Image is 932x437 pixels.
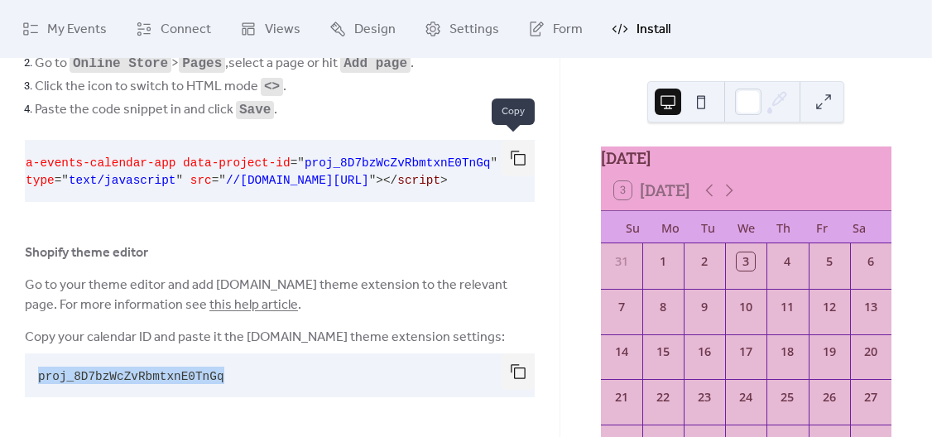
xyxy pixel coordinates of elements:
[376,174,383,187] span: >
[737,298,755,316] div: 10
[695,298,713,316] div: 9
[35,77,286,97] span: Click the icon to switch to HTML mode .
[354,20,396,40] span: Design
[73,56,168,71] code: Online Store
[654,343,672,361] div: 15
[695,343,713,361] div: 16
[599,7,683,51] a: Install
[651,211,689,244] div: Mo
[516,7,595,51] a: Form
[25,276,535,315] span: Go to your theme editor and add [DOMAIN_NAME] theme extension to the relevant page. For more info...
[55,174,62,187] span: =
[654,388,672,406] div: 22
[264,79,280,94] code: <>
[862,252,880,271] div: 6
[820,252,838,271] div: 5
[182,56,222,71] code: Pages
[637,20,670,40] span: Install
[412,7,512,51] a: Settings
[613,252,631,271] div: 31
[265,20,300,40] span: Views
[654,298,672,316] div: 8
[553,20,583,40] span: Form
[61,174,69,187] span: "
[803,211,841,244] div: Fr
[820,343,838,361] div: 19
[614,211,652,244] div: Su
[490,156,497,170] span: "
[397,174,440,187] span: script
[862,388,880,406] div: 27
[228,7,313,51] a: Views
[613,388,631,406] div: 21
[840,211,878,244] div: Sa
[297,156,305,170] span: "
[35,100,277,120] span: Paste the code snippet in and click .
[383,174,397,187] span: </
[820,298,838,316] div: 12
[239,103,271,118] code: Save
[449,20,499,40] span: Settings
[695,388,713,406] div: 23
[601,146,891,170] div: [DATE]
[4,156,175,170] span: data-events-calendar-app
[10,7,119,51] a: My Events
[183,156,291,170] span: data-project-id
[862,343,880,361] div: 20
[26,174,55,187] span: type
[820,388,838,406] div: 26
[727,211,765,244] div: We
[209,292,298,318] a: this help article
[737,252,755,271] div: 3
[440,174,448,187] span: >
[689,211,728,244] div: Tu
[123,7,223,51] a: Connect
[613,343,631,361] div: 14
[862,298,880,316] div: 13
[654,252,672,271] div: 1
[492,98,535,125] span: Copy
[226,174,369,187] span: //[DOMAIN_NAME][URL]
[317,7,408,51] a: Design
[219,174,226,187] span: "
[779,388,797,406] div: 25
[779,298,797,316] div: 11
[779,343,797,361] div: 18
[175,174,183,187] span: "
[25,328,505,348] span: Copy your calendar ID and paste it the [DOMAIN_NAME] theme extension settings:
[613,298,631,316] div: 7
[369,174,377,187] span: "
[779,252,797,271] div: 4
[737,388,755,406] div: 24
[737,343,755,361] div: 17
[25,243,148,263] span: Shopify theme editor
[212,174,219,187] span: =
[343,56,407,71] code: Add page
[291,156,298,170] span: =
[35,54,414,74] span: Go to > , select a page or hit .
[69,174,176,187] span: text/javascript
[38,370,224,383] span: proj_8D7bzWcZvRbmtxnE0TnGq
[305,156,491,170] span: proj_8D7bzWcZvRbmtxnE0TnGq
[161,20,211,40] span: Connect
[190,174,212,187] span: src
[47,20,107,40] span: My Events
[695,252,713,271] div: 2
[765,211,803,244] div: Th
